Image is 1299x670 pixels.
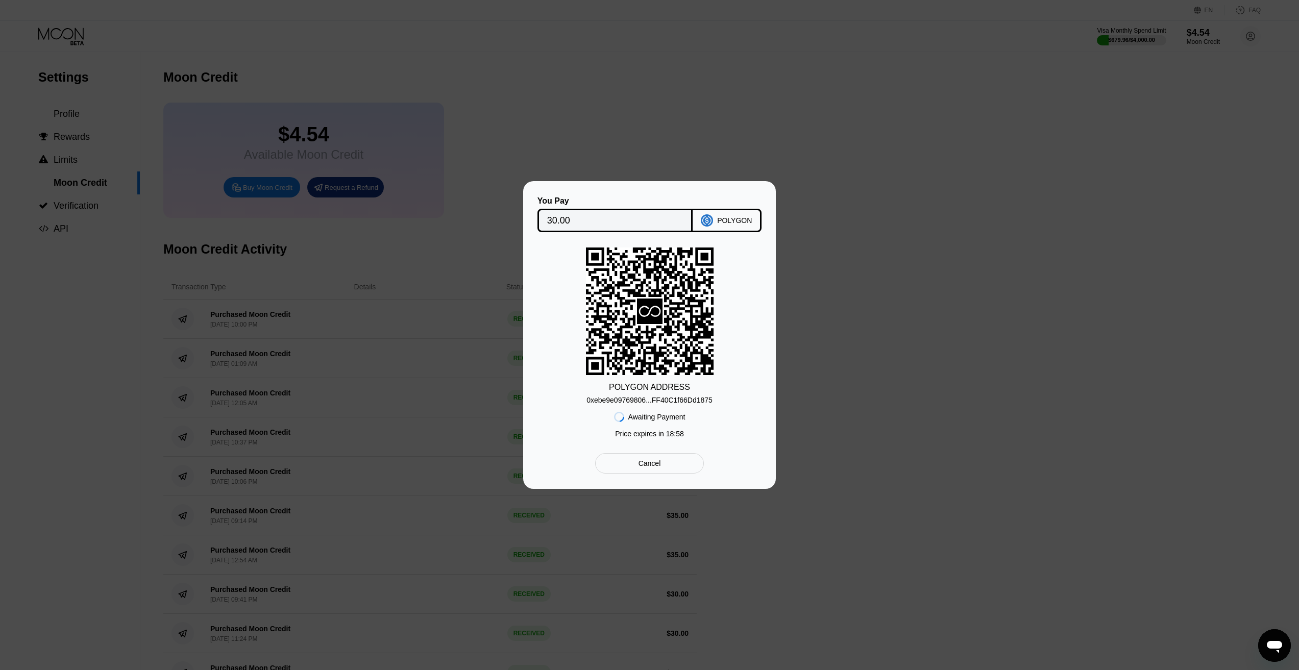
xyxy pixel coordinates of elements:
div: Cancel [639,459,661,468]
div: POLYGON [717,216,752,225]
iframe: Mesajlaşma penceresini başlatma düğmesi, görüşme devam ediyor [1258,629,1291,662]
div: 0xebe9e09769806...FF40C1f66Dd1875 [586,392,713,404]
div: Price expires in [615,430,684,438]
div: POLYGON ADDRESS [609,383,690,392]
div: 0xebe9e09769806...FF40C1f66Dd1875 [586,396,713,404]
div: You PayPOLYGON [538,196,761,232]
span: 18 : 58 [666,430,684,438]
div: You Pay [537,196,693,206]
div: Cancel [595,453,704,474]
div: Awaiting Payment [628,413,685,421]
